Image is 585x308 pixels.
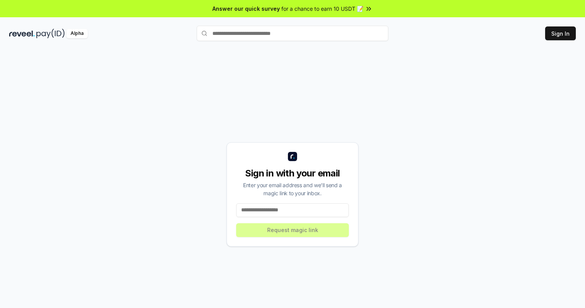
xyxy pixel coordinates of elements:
img: pay_id [36,29,65,38]
div: Alpha [66,29,88,38]
img: reveel_dark [9,29,35,38]
img: logo_small [288,152,297,161]
span: Answer our quick survey [212,5,280,13]
div: Sign in with your email [236,167,349,180]
span: for a chance to earn 10 USDT 📝 [281,5,363,13]
div: Enter your email address and we’ll send a magic link to your inbox. [236,181,349,197]
button: Sign In [545,26,576,40]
